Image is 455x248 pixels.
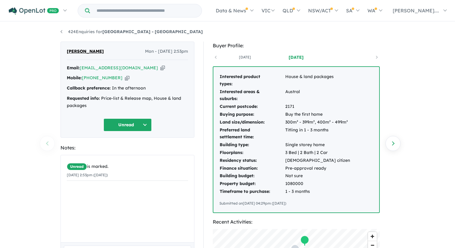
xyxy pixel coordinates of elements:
[67,173,108,177] small: [DATE] 2:53pm ([DATE])
[219,149,285,157] td: Floorplans:
[285,126,350,141] td: Titling in 1 - 3 months
[67,163,188,170] div: is marked.
[219,73,285,88] td: Interested product types:
[219,141,285,149] td: Building type:
[67,96,100,101] strong: Requested info:
[285,141,350,149] td: Single storey home
[60,28,395,36] nav: breadcrumb
[60,29,203,34] a: 424Enquiries for[GEOGRAPHIC_DATA] - [GEOGRAPHIC_DATA]
[67,48,104,55] span: [PERSON_NAME]
[102,29,203,34] strong: [GEOGRAPHIC_DATA] - [GEOGRAPHIC_DATA]
[285,118,350,126] td: 300m² - 399m², 400m² - 499m²
[285,172,350,180] td: Not sure
[60,144,194,152] div: Notes:
[104,118,152,131] button: Unread
[219,54,271,60] a: [DATE]
[67,163,87,170] span: Unread
[125,75,129,81] button: Copy
[67,85,111,91] strong: Callback preference:
[219,126,285,141] td: Preferred land settlement time:
[219,172,285,180] td: Building budget:
[219,111,285,118] td: Buying purpose:
[219,103,285,111] td: Current postcode:
[67,75,82,80] strong: Mobile:
[271,54,322,60] a: [DATE]
[213,42,380,50] div: Buyer Profile:
[219,165,285,172] td: Finance situation:
[285,103,350,111] td: 2171
[91,4,200,17] input: Try estate name, suburb, builder or developer
[368,232,377,241] button: Zoom in
[219,180,285,188] td: Property budget:
[219,200,373,206] div: Submitted on [DATE] 04:29pm ([DATE])
[285,188,350,196] td: 1 - 3 months
[285,73,350,88] td: House & land packages
[80,65,158,71] a: [EMAIL_ADDRESS][DOMAIN_NAME]
[285,149,350,157] td: 3 Bed | 2 Bath | 2 Car
[219,157,285,165] td: Residency status:
[285,180,350,188] td: 1080000
[219,88,285,103] td: Interested areas & suburbs:
[67,95,188,109] div: Price-list & Release map, House & land packages
[393,8,439,14] span: [PERSON_NAME]....
[285,157,350,165] td: [DEMOGRAPHIC_DATA] citizen
[285,165,350,172] td: Pre-approval ready
[219,188,285,196] td: Timeframe to purchase:
[145,48,188,55] span: Mon - [DATE] 2:53pm
[160,65,165,71] button: Copy
[82,75,122,80] a: [PHONE_NUMBER]
[285,111,350,118] td: Buy the first home
[9,7,59,15] img: Openlot PRO Logo White
[285,88,350,103] td: Austral
[213,218,380,226] div: Recent Activities:
[67,65,80,71] strong: Email:
[219,118,285,126] td: Land size/dimension:
[300,235,309,246] div: Map marker
[67,85,188,92] div: In the afternoon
